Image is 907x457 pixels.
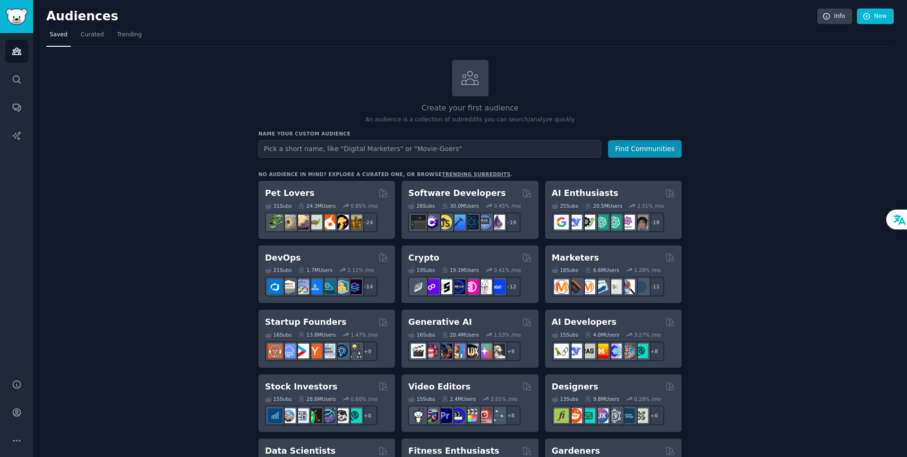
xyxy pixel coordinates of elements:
h2: Video Editors [408,381,471,393]
div: 2.11 % /mo [348,267,375,273]
img: GoogleGeminiAI [554,215,569,229]
img: postproduction [490,408,505,423]
h2: Create your first audience [258,102,682,114]
h2: DevOps [265,252,301,264]
img: ycombinator [308,344,322,358]
img: AskMarketing [581,279,595,294]
img: csharp [424,215,439,229]
img: typography [554,408,569,423]
img: defiblockchain [464,279,479,294]
img: ValueInvesting [281,408,296,423]
h2: Audiences [46,9,817,24]
img: deepdream [437,344,452,358]
img: swingtrading [334,408,349,423]
img: OpenSourceAI [607,344,622,358]
img: StocksAndTrading [321,408,335,423]
img: GummySearch logo [6,8,27,25]
div: 21 Sub s [265,267,291,273]
img: content_marketing [554,279,569,294]
div: 28.6M Users [298,396,335,402]
img: ArtificalIntelligence [633,215,648,229]
div: 2.01 % /mo [491,396,518,402]
img: CryptoNews [477,279,492,294]
img: software [411,215,426,229]
img: chatgpt_promptDesign [594,215,608,229]
img: turtle [308,215,322,229]
img: logodesign [567,408,582,423]
h2: Marketers [552,252,599,264]
img: LangChain [554,344,569,358]
span: Curated [81,31,104,39]
div: + 8 [358,406,377,425]
img: learnjavascript [437,215,452,229]
div: 13 Sub s [552,396,578,402]
div: 18 Sub s [552,267,578,273]
img: bigseo [567,279,582,294]
img: elixir [490,215,505,229]
img: azuredevops [268,279,282,294]
img: UXDesign [594,408,608,423]
img: SaaS [281,344,296,358]
img: web3 [451,279,465,294]
a: Curated [77,27,107,47]
img: Emailmarketing [594,279,608,294]
img: MistralAI [594,344,608,358]
img: cockatiel [321,215,335,229]
h2: AI Enthusiasts [552,187,618,199]
img: AIDevelopersSociety [633,344,648,358]
button: Find Communities [608,140,682,158]
img: defi_ [490,279,505,294]
div: + 12 [501,277,521,296]
div: 31 Sub s [265,203,291,209]
span: Trending [117,31,142,39]
img: sdforall [451,344,465,358]
div: 24.3M Users [298,203,335,209]
img: dalle2 [424,344,439,358]
h2: Generative AI [408,316,472,328]
a: New [857,8,894,25]
img: Docker_DevOps [294,279,309,294]
a: Info [817,8,852,25]
div: 15 Sub s [408,396,435,402]
img: gopro [411,408,426,423]
img: chatgpt_prompts_ [607,215,622,229]
div: 0.85 % /mo [351,203,377,209]
img: UX_Design [633,408,648,423]
div: 16 Sub s [265,331,291,338]
img: aivideo [411,344,426,358]
h2: Data Scientists [265,445,335,457]
img: Rag [581,344,595,358]
div: + 14 [358,277,377,296]
img: 0xPolygon [424,279,439,294]
img: PetAdvice [334,215,349,229]
img: Forex [294,408,309,423]
h2: AI Developers [552,316,616,328]
div: 20.5M Users [585,203,622,209]
div: 16 Sub s [408,331,435,338]
div: 1.53 % /mo [494,331,521,338]
img: Trading [308,408,322,423]
div: + 8 [501,406,521,425]
div: + 9 [501,341,521,361]
div: 0.28 % /mo [634,396,661,402]
a: Trending [114,27,145,47]
img: AWS_Certified_Experts [281,279,296,294]
div: 0.60 % /mo [351,396,377,402]
img: AItoolsCatalog [581,215,595,229]
div: + 11 [644,277,664,296]
h2: Fitness Enthusiasts [408,445,499,457]
h2: Startup Founders [265,316,346,328]
img: MarketingResearch [620,279,635,294]
div: 1.47 % /mo [351,331,377,338]
div: 20.4M Users [442,331,479,338]
img: growmybusiness [347,344,362,358]
img: userexperience [607,408,622,423]
img: OnlineMarketing [633,279,648,294]
div: 19.1M Users [442,267,479,273]
img: learndesign [620,408,635,423]
input: Pick a short name, like "Digital Marketers" or "Movie-Goers" [258,140,601,158]
img: EntrepreneurRideAlong [268,344,282,358]
div: 2.51 % /mo [637,203,664,209]
h3: Name your custom audience [258,130,682,137]
img: technicalanalysis [347,408,362,423]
